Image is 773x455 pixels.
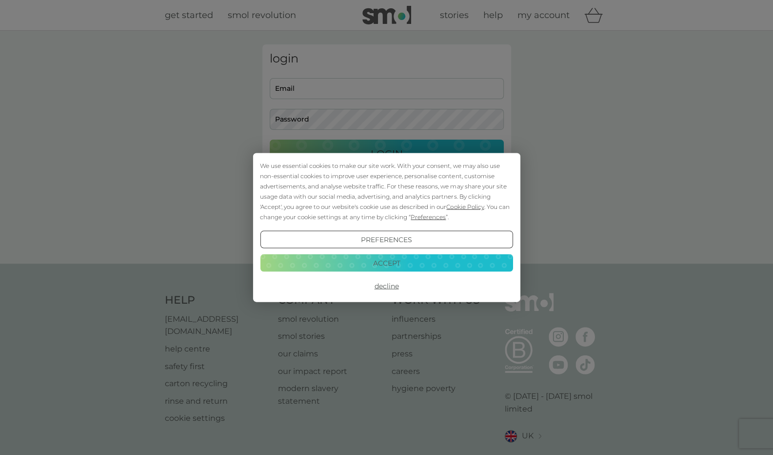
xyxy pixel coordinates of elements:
div: We use essential cookies to make our site work. With your consent, we may also use non-essential ... [260,161,513,222]
span: Preferences [411,213,446,221]
button: Decline [260,277,513,295]
button: Accept [260,254,513,271]
span: Cookie Policy [446,203,484,210]
button: Preferences [260,231,513,248]
div: Cookie Consent Prompt [253,153,520,302]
